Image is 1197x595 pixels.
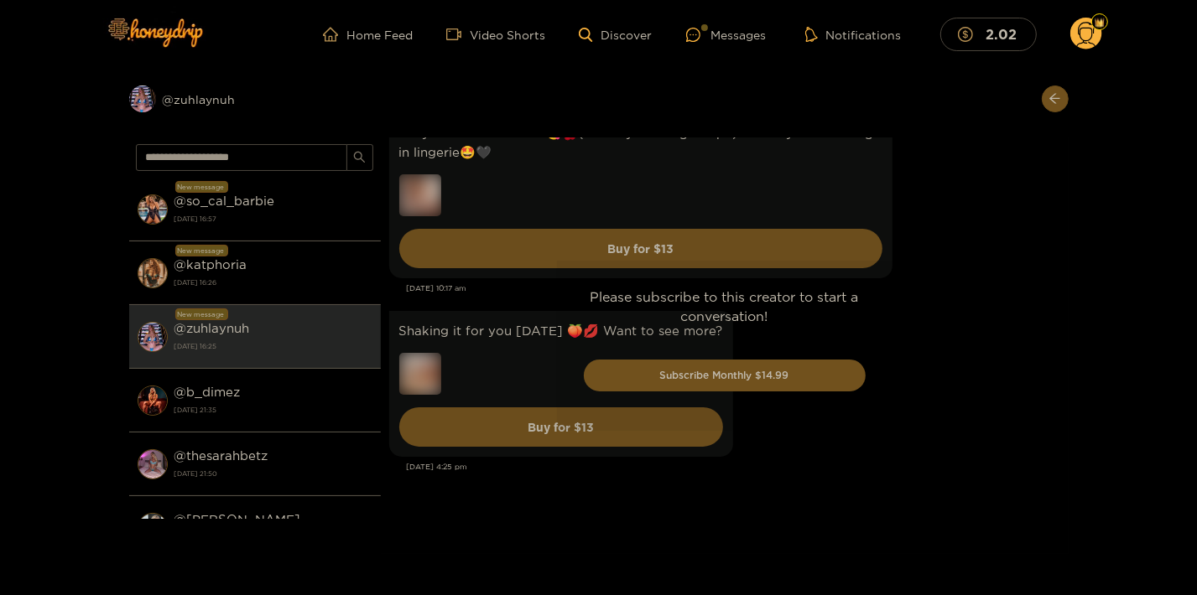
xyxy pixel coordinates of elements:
img: conversation [138,513,168,543]
button: arrow-left [1042,85,1069,112]
div: Messages [686,25,767,44]
img: conversation [138,194,168,225]
strong: [DATE] 21:35 [174,402,372,417]
span: arrow-left [1049,92,1061,106]
span: dollar [958,27,981,42]
a: Home Feed [323,27,413,42]
strong: [DATE] 21:50 [174,466,372,481]
strong: @ thesarahbetz [174,448,268,463]
img: conversation [138,385,168,416]
span: search [353,151,366,165]
img: Fan Level [1095,18,1105,28]
div: Preview [113,85,171,112]
span: home [323,27,346,42]
button: Notifications [800,26,907,43]
strong: @ zuhlaynuh [174,321,250,335]
a: Discover [579,28,652,42]
div: New message [175,308,228,320]
div: New message [175,245,228,256]
div: New message [175,181,228,193]
div: @zuhlaynuh [129,85,381,112]
button: search [346,144,373,171]
button: Subscribe Monthly $14.99 [584,360,866,391]
img: conversation [138,322,168,352]
strong: @ b_dimez [174,385,241,399]
strong: @ [PERSON_NAME] [174,512,301,526]
p: Please subscribe to this creator to start a conversation! [584,287,866,326]
mark: 2.02 [983,25,1019,43]
img: conversation [138,449,168,479]
strong: [DATE] 16:26 [174,275,372,290]
strong: @ katphoria [174,257,247,272]
strong: @ so_cal_barbie [174,194,275,208]
span: video-camera [446,27,470,42]
button: 2.02 [940,18,1037,50]
img: conversation [138,258,168,288]
a: Video Shorts [446,27,545,42]
strong: [DATE] 16:25 [174,339,372,354]
strong: [DATE] 16:57 [174,211,372,226]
